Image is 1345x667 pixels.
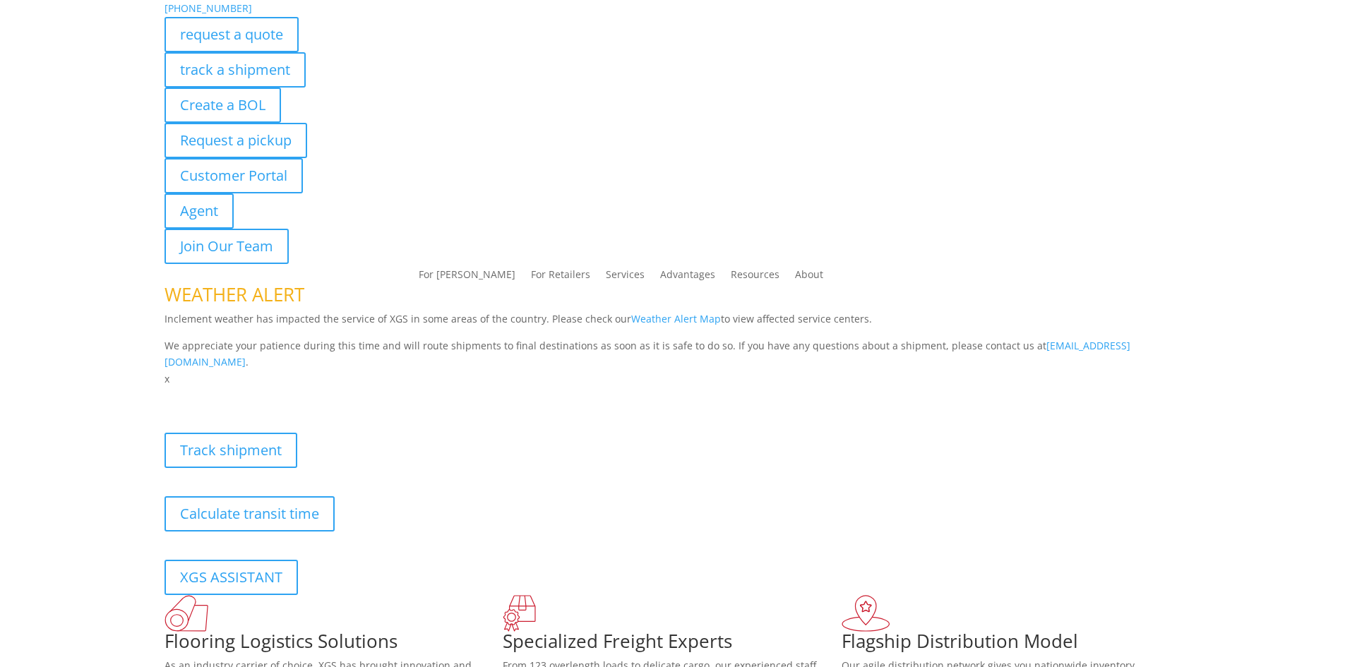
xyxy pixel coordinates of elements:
a: Weather Alert Map [631,312,721,325]
img: xgs-icon-total-supply-chain-intelligence-red [165,595,208,632]
a: Create a BOL [165,88,281,123]
a: For [PERSON_NAME] [419,270,515,285]
a: For Retailers [531,270,590,285]
p: Inclement weather has impacted the service of XGS in some areas of the country. Please check our ... [165,311,1181,337]
a: Calculate transit time [165,496,335,531]
h1: Flooring Logistics Solutions [165,632,503,657]
a: Request a pickup [165,123,307,158]
b: Visibility, transparency, and control for your entire supply chain. [165,390,479,403]
a: About [795,270,823,285]
img: xgs-icon-focused-on-flooring-red [503,595,536,632]
a: Services [606,270,645,285]
h1: Flagship Distribution Model [842,632,1180,657]
a: Join Our Team [165,229,289,264]
p: x [165,371,1181,387]
a: Advantages [660,270,715,285]
img: xgs-icon-flagship-distribution-model-red [842,595,890,632]
a: XGS ASSISTANT [165,560,298,595]
p: We appreciate your patience during this time and will route shipments to final destinations as so... [165,337,1181,371]
a: track a shipment [165,52,306,88]
a: request a quote [165,17,299,52]
a: Resources [731,270,779,285]
a: [PHONE_NUMBER] [165,1,252,15]
a: Customer Portal [165,158,303,193]
a: Track shipment [165,433,297,468]
span: WEATHER ALERT [165,282,304,307]
a: Agent [165,193,234,229]
h1: Specialized Freight Experts [503,632,842,657]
